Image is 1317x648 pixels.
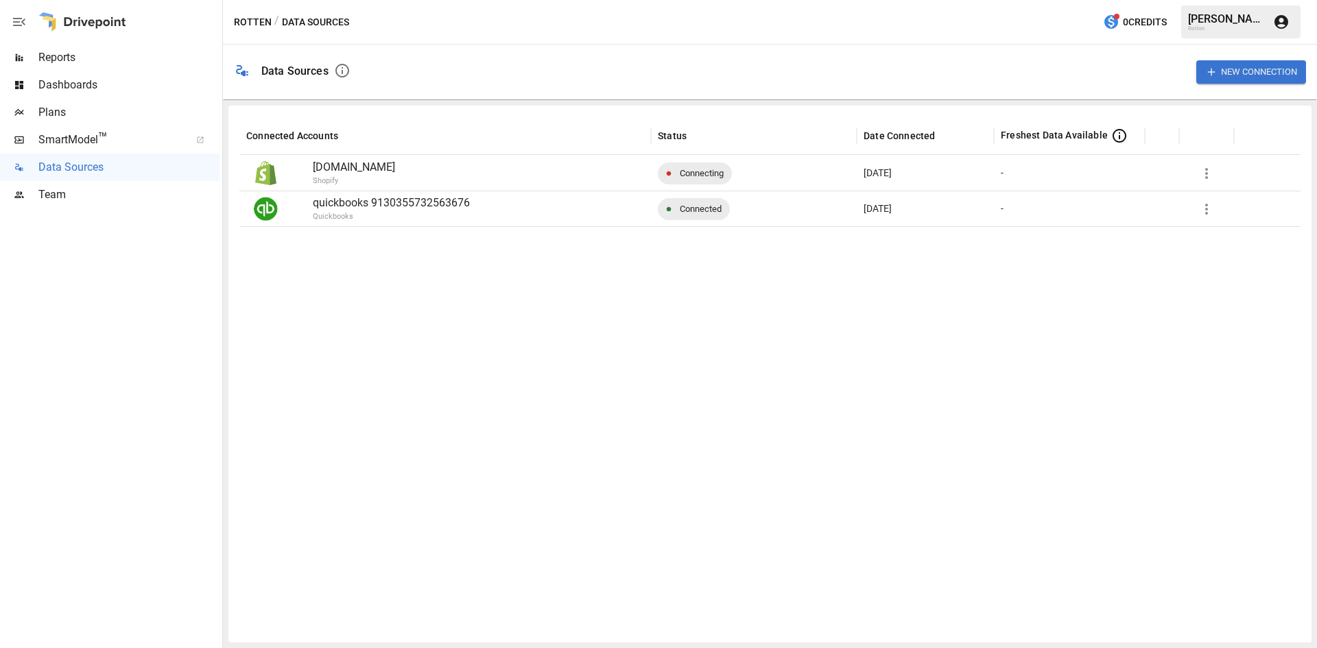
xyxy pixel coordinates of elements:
div: Rotten [1188,25,1265,32]
div: Status [658,130,687,141]
button: Sort [936,126,956,145]
div: - [1001,156,1004,191]
button: Sort [688,126,707,145]
p: quickbooks 9130355732563676 [313,195,644,211]
button: Rotten [234,14,272,31]
span: SmartModel [38,132,181,148]
button: Sort [1187,126,1207,145]
div: Connected Accounts [246,130,338,141]
div: [PERSON_NAME] [1188,12,1265,25]
img: Shopify Logo [254,161,278,185]
p: [DOMAIN_NAME] [313,159,644,176]
div: Date Connected [864,130,935,141]
button: Sort [340,126,359,145]
p: Quickbooks [313,211,717,223]
span: Dashboards [38,77,219,93]
span: 0 Credits [1123,14,1167,31]
div: Data Sources [261,64,329,77]
div: - [1001,191,1004,226]
button: 0Credits [1097,10,1172,35]
span: Freshest Data Available [1001,128,1108,142]
div: Oct 01 2025 [857,191,994,226]
span: Team [38,187,219,203]
span: Reports [38,49,219,66]
span: Data Sources [38,159,219,176]
img: Quickbooks Logo [254,197,278,221]
span: Connected [672,191,730,226]
button: New Connection [1196,60,1306,83]
span: Connecting [672,156,732,191]
div: / [274,14,279,31]
span: Plans [38,104,219,121]
div: Oct 01 2025 [857,155,994,191]
p: Shopify [313,176,717,187]
button: Sort [1153,126,1172,145]
span: ™ [98,130,108,147]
